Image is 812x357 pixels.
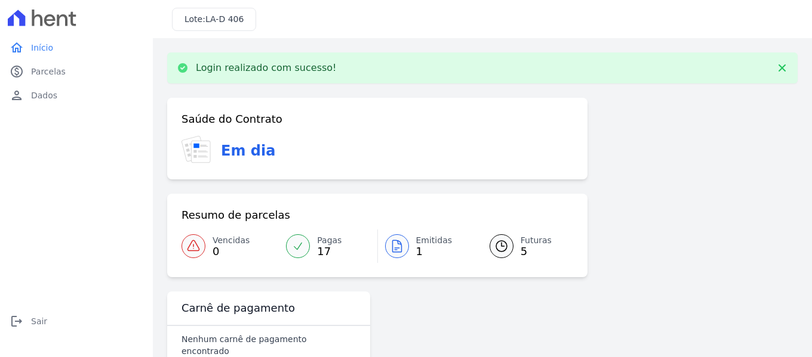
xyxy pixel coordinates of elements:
[182,229,279,263] a: Vencidas 0
[416,247,453,256] span: 1
[184,13,244,26] h3: Lote:
[521,247,552,256] span: 5
[31,42,53,54] span: Início
[5,60,148,83] a: paidParcelas
[10,88,24,103] i: person
[378,229,475,263] a: Emitidas 1
[5,36,148,60] a: homeInício
[317,247,342,256] span: 17
[10,41,24,55] i: home
[182,301,295,315] h3: Carnê de pagamento
[475,229,573,263] a: Futuras 5
[31,89,57,101] span: Dados
[213,247,250,256] span: 0
[5,309,148,333] a: logoutSair
[213,234,250,247] span: Vencidas
[5,83,148,107] a: personDados
[182,112,282,126] h3: Saúde do Contrato
[182,208,290,222] h3: Resumo de parcelas
[205,14,244,24] span: LA-D 406
[416,234,453,247] span: Emitidas
[182,333,356,357] p: Nenhum carnê de pagamento encontrado
[317,234,342,247] span: Pagas
[196,62,337,74] p: Login realizado com sucesso!
[221,140,275,162] h3: Em dia
[31,66,66,77] span: Parcelas
[10,64,24,79] i: paid
[521,234,552,247] span: Futuras
[31,315,47,327] span: Sair
[10,314,24,328] i: logout
[279,229,377,263] a: Pagas 17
